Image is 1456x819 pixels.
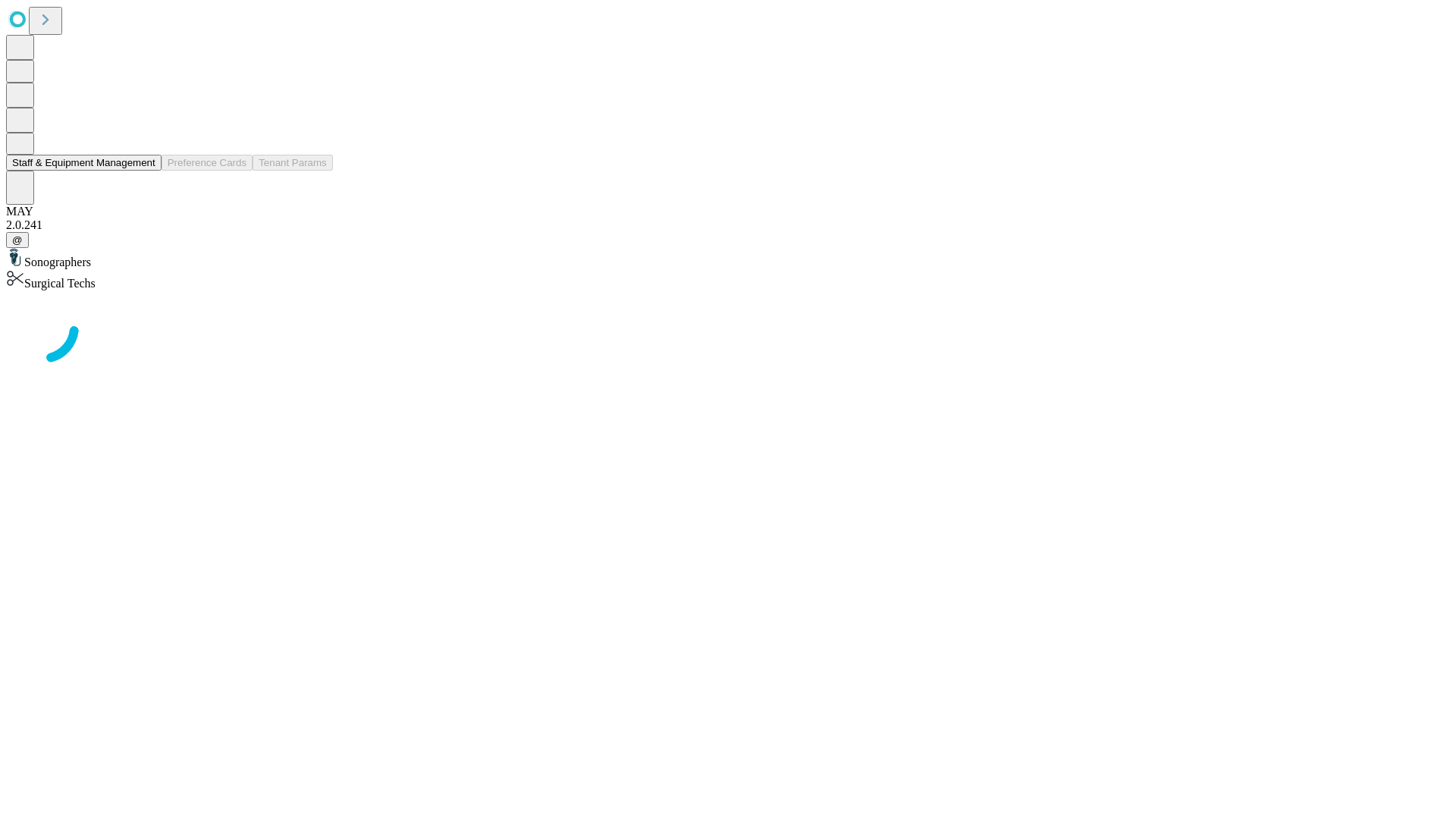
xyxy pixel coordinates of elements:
[253,155,333,171] button: Tenant Params
[6,248,1450,269] div: Sonographers
[6,155,162,171] button: Staff & Equipment Management
[6,269,1450,290] div: Surgical Techs
[6,232,29,248] button: @
[12,234,23,246] span: @
[6,218,1450,232] div: 2.0.241
[162,155,253,171] button: Preference Cards
[6,205,1450,218] div: MAY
